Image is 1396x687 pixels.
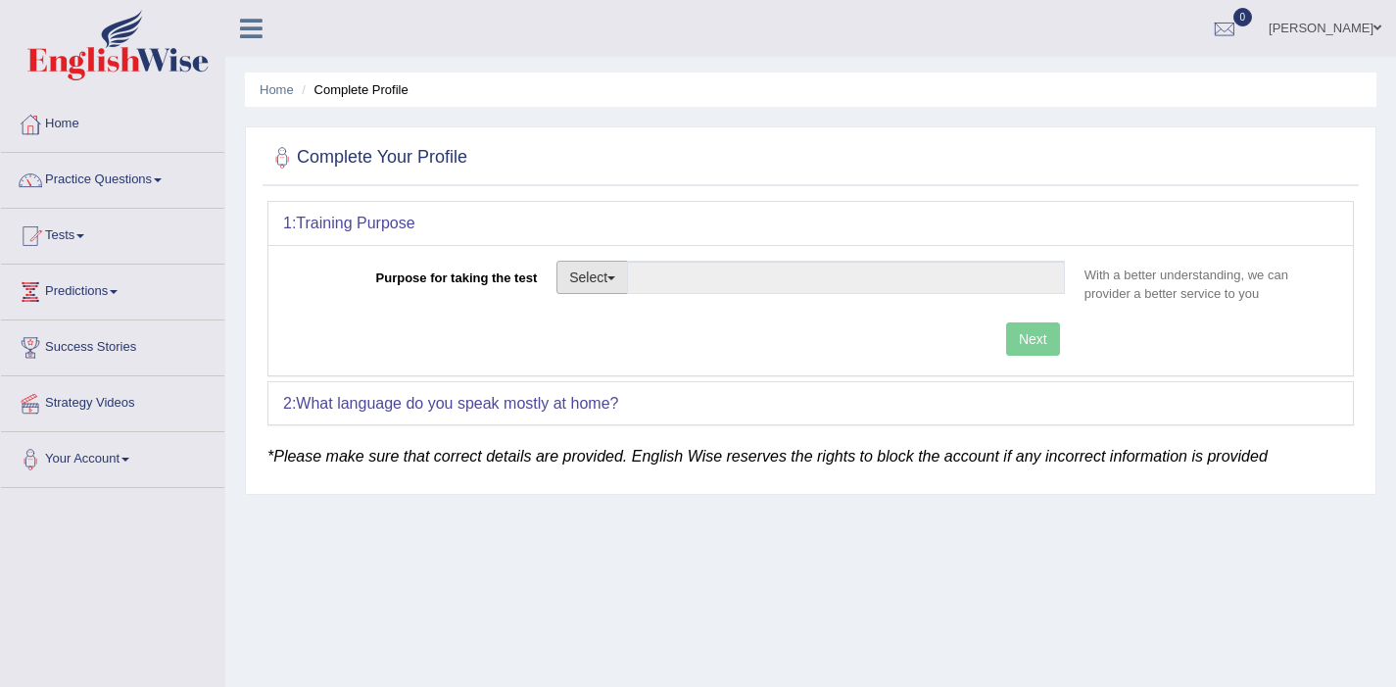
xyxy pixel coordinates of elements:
[1,376,224,425] a: Strategy Videos
[283,261,547,287] label: Purpose for taking the test
[1233,8,1253,26] span: 0
[1,320,224,369] a: Success Stories
[1,153,224,202] a: Practice Questions
[267,448,1268,465] em: *Please make sure that correct details are provided. English Wise reserves the rights to block th...
[268,382,1353,425] div: 2:
[260,82,294,97] a: Home
[297,80,408,99] li: Complete Profile
[1,432,224,481] a: Your Account
[1,209,224,258] a: Tests
[296,215,414,231] b: Training Purpose
[1,265,224,314] a: Predictions
[267,143,467,172] h2: Complete Your Profile
[1075,266,1338,303] p: With a better understanding, we can provider a better service to you
[268,202,1353,245] div: 1:
[296,395,618,412] b: What language do you speak mostly at home?
[1,97,224,146] a: Home
[556,261,628,294] button: Select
